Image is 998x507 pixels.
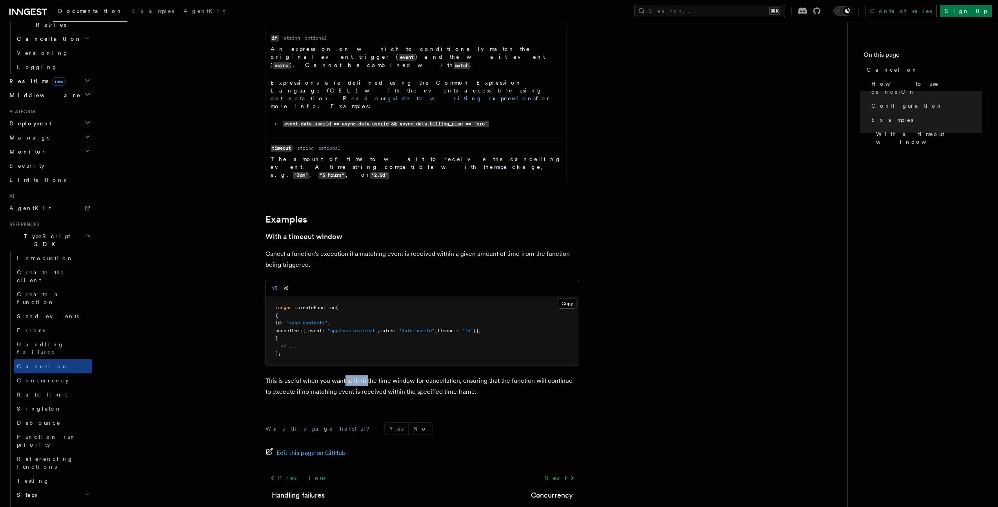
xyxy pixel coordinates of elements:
[265,375,579,397] p: This is useful when you want to limit the time window for cancellation, ensuring that the functio...
[387,95,536,101] a: guide to writing expressions
[271,155,562,179] p: The amount of time to wait to receive the cancelling event. A time string compatible with the pac...
[14,265,92,287] a: Create the client
[275,335,278,341] span: }
[370,172,389,179] code: "2.5d"
[273,62,290,69] code: async
[473,328,478,333] span: }]
[318,172,346,179] code: "3 hours"
[17,363,68,369] span: Cancel on
[58,8,123,14] span: Documentation
[17,406,62,412] span: Singleton
[454,62,470,69] code: match
[327,320,330,326] span: ,
[14,35,82,43] span: Cancellation
[297,145,314,151] dd: string
[14,60,92,74] a: Logging
[393,328,396,333] span: :
[9,177,66,183] span: Limitations
[14,46,92,60] a: Versioning
[294,305,336,310] span: .createFunction
[17,313,79,319] span: Send events
[540,471,579,485] a: Next
[17,255,73,261] span: Introduction
[14,309,92,323] a: Send events
[336,305,338,310] span: (
[868,77,982,99] a: How to use cancelOn
[940,5,992,17] a: Sign Up
[868,99,982,113] a: Configuration
[272,490,325,501] a: Handling failures
[14,491,37,499] span: Steps
[873,127,982,149] a: With a timeout window
[6,74,92,88] button: Realtimenew
[275,313,278,318] span: {
[53,2,127,22] a: Documentation
[284,35,300,41] dd: string
[17,391,67,398] span: Rate limit
[6,134,51,141] span: Manage
[6,77,65,85] span: Realtime
[276,447,346,458] span: Edit this page on GitHub
[14,323,92,337] a: Errors
[305,35,327,41] dd: optional
[434,328,437,333] span: ,
[17,341,64,355] span: Handling failures
[271,145,293,152] code: timeout
[399,54,415,61] code: event
[871,116,913,124] span: Examples
[863,63,982,77] a: Cancel on
[462,328,473,333] span: "1h"
[6,91,81,99] span: Middleware
[17,50,69,56] span: Versioning
[456,328,459,333] span: :
[380,328,393,333] span: match
[409,423,432,435] button: No
[769,7,780,15] kbd: ⌘K
[281,320,284,326] span: :
[867,66,918,74] span: Cancel on
[6,116,92,130] button: Deployment
[6,173,92,187] a: Limitations
[14,474,92,488] a: Testing
[271,45,562,69] p: An expression on which to conditionally match the original event trigger ( ) and the wait event (...
[6,148,46,156] span: Monitor
[876,130,982,146] span: With a timeout window
[17,377,69,384] span: Concurrency
[265,425,375,433] p: Was this page helpful?
[6,145,92,159] button: Monitor
[6,193,15,199] span: AI
[275,328,297,333] span: cancelOn
[531,490,573,501] a: Concurrency
[17,269,64,283] span: Create the client
[6,120,52,127] span: Deployment
[14,488,92,502] button: Steps
[6,201,92,215] a: AgentKit
[132,8,174,14] span: Examples
[6,109,35,115] span: Platform
[17,456,73,470] span: Referencing functions
[14,251,92,265] a: Introduction
[399,328,434,333] span: "data.userId"
[53,77,65,86] span: new
[284,280,289,296] button: v2
[437,328,456,333] span: timeout
[634,5,785,17] button: Search...⌘K
[14,373,92,387] a: Concurrency
[184,8,225,14] span: AgentKit
[14,32,92,46] button: Cancellation
[6,221,39,228] span: References
[17,478,49,484] span: Testing
[863,50,982,63] h4: On this page
[275,305,294,310] span: inngest
[14,287,92,309] a: Create a function
[327,328,377,333] span: "app/user.deleted"
[17,434,76,448] span: Function run priority
[17,64,58,70] span: Logging
[265,248,579,270] p: Cancel a function's execution if a matching event is received within a given amount of time from ...
[179,2,230,21] a: AgentKit
[14,337,92,359] a: Handling failures
[871,80,982,96] span: How to use cancelOn
[14,359,92,373] a: Cancel on
[271,79,562,110] p: Expressions are defined using the Common Expression Language (CEL) with the events accessible usi...
[14,416,92,430] a: Debounce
